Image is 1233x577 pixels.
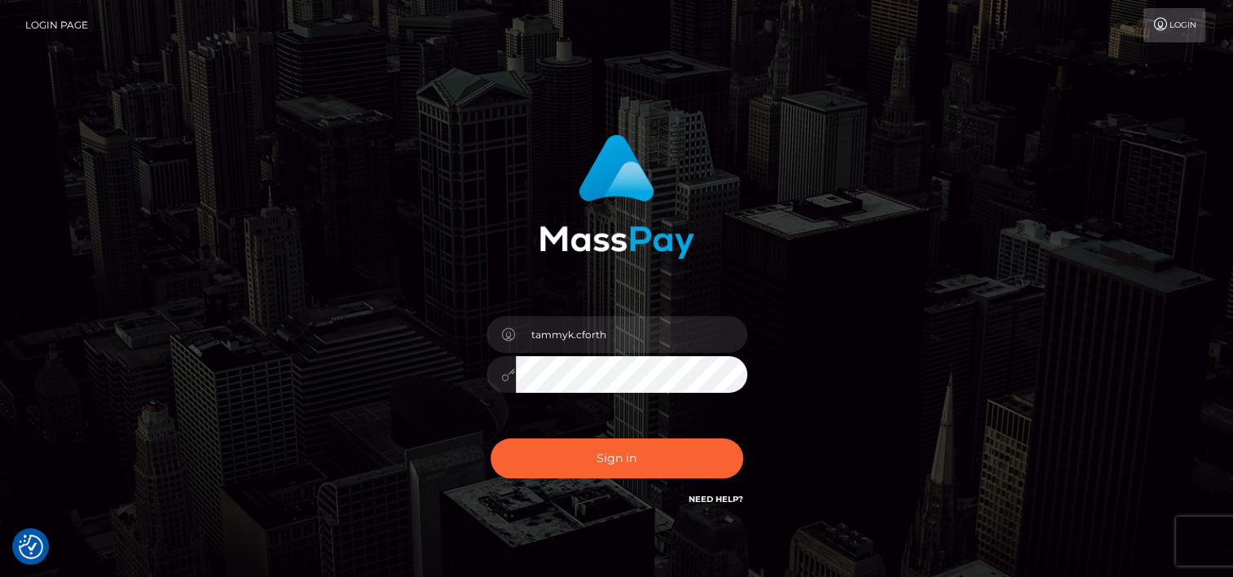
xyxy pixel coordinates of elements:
button: Consent Preferences [19,535,43,559]
a: Login [1143,8,1205,42]
a: Login Page [25,8,88,42]
button: Sign in [491,438,743,478]
img: MassPay Login [539,134,694,259]
img: Revisit consent button [19,535,43,559]
input: Username... [516,316,747,353]
a: Need Help? [689,494,743,504]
